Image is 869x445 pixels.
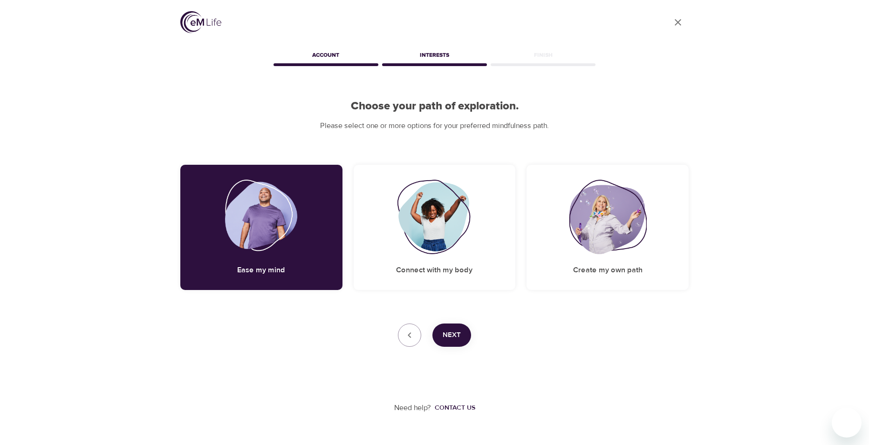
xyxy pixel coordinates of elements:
[180,100,689,113] h2: Choose your path of exploration.
[180,121,689,131] p: Please select one or more options for your preferred mindfulness path.
[527,165,689,290] div: Create my own pathCreate my own path
[237,265,285,275] h5: Ease my mind
[432,324,471,347] button: Next
[435,403,475,412] div: Contact us
[443,329,461,341] span: Next
[667,11,689,34] a: close
[569,180,646,254] img: Create my own path
[394,403,431,413] p: Need help?
[354,165,516,290] div: Connect with my bodyConnect with my body
[180,165,342,290] div: Ease my mindEase my mind
[431,403,475,412] a: Contact us
[397,180,472,254] img: Connect with my body
[832,408,862,438] iframe: Button to launch messaging window
[225,180,297,254] img: Ease my mind
[573,265,643,275] h5: Create my own path
[180,11,221,33] img: logo
[396,265,472,275] h5: Connect with my body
